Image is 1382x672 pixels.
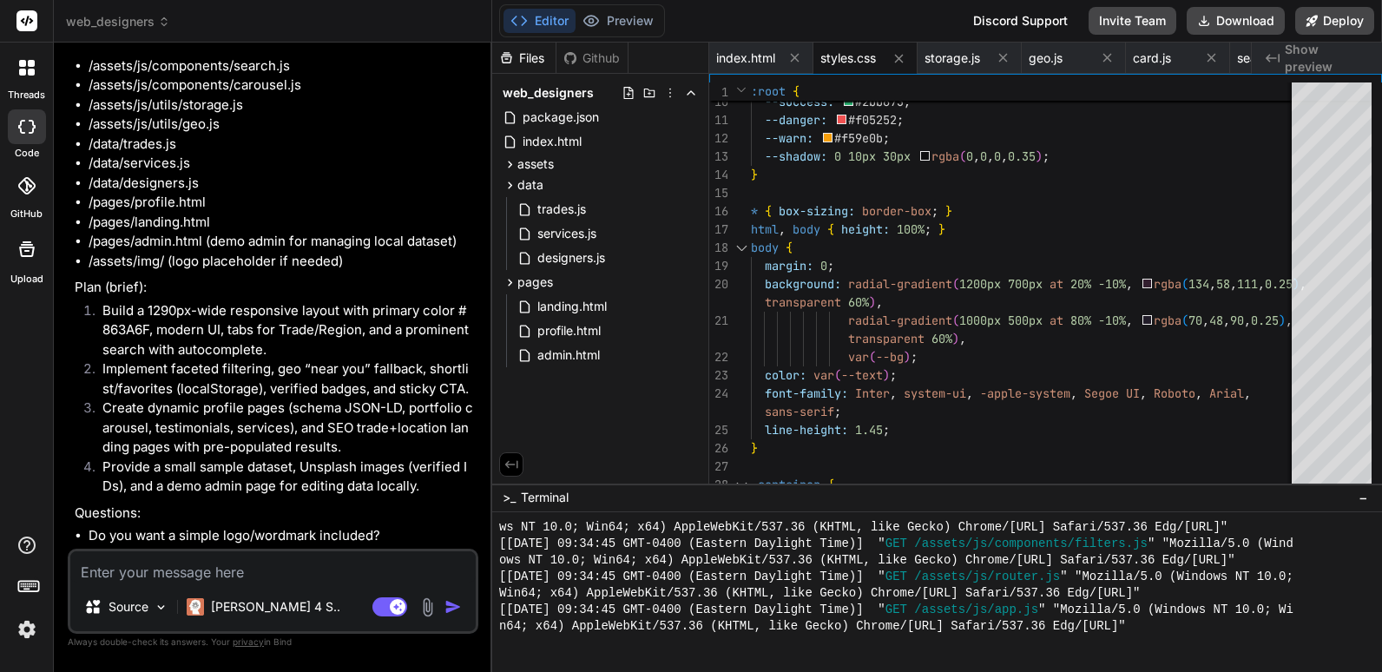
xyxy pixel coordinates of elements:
span: , [959,331,966,346]
span: line-height: [765,422,848,438]
li: /data/designers.js [89,174,475,194]
span: 1000px [959,313,1001,328]
li: How many sample designer profiles should I seed (e.g., 12)? [89,546,475,566]
span: search.js [1237,49,1287,67]
span: sans-serif [765,404,834,419]
span: 1.45 [855,422,883,438]
span: " "Mozilla/5.0 (Wind [1148,536,1293,552]
span: } [938,221,945,237]
li: /data/services.js [89,154,475,174]
img: settings [12,615,42,644]
span: } [751,440,758,456]
span: [[DATE] 09:34:45 GMT-0400 (Eastern Daylight Time)] " [499,536,885,552]
span: 60% [931,331,952,346]
span: , [1258,276,1265,292]
span: /assets/js/components/filters.js [914,536,1148,552]
span: { [827,477,834,492]
span: Show preview [1285,41,1368,76]
span: n64; x64) AppleWebKit/537.36 (KHTML, like Gecko) Chrome/[URL] Safari/537.36 Edg/[URL]" [499,618,1126,635]
span: ( [1181,276,1188,292]
span: --bg [876,349,904,365]
span: { [786,240,793,255]
span: profile.html [536,320,602,341]
img: icon [444,598,462,616]
span: 0.25 [1265,276,1293,292]
li: /assets/img/ (logo placeholder if needed) [89,252,475,272]
span: 0 [980,148,987,164]
span: #2bb673 [855,94,904,109]
span: rgba [931,148,959,164]
div: Discord Support [963,7,1078,35]
span: , [890,385,897,401]
span: body [793,221,820,237]
span: --text [841,367,883,383]
button: Editor [503,9,576,33]
span: ; [925,221,931,237]
span: styles.css [820,49,876,67]
span: :root [751,83,786,99]
p: Plan (brief): [75,278,475,298]
span: 0 [994,148,1001,164]
div: 26 [709,439,728,458]
span: ) [1036,148,1043,164]
span: 1 [709,83,728,102]
span: ) [952,331,959,346]
span: 0.25 [1251,313,1279,328]
label: threads [8,88,45,102]
div: Click to collapse the range. [730,476,753,494]
div: 25 [709,421,728,439]
span: ; [883,130,890,146]
span: assets [517,155,554,173]
p: Questions: [75,504,475,524]
span: [[DATE] 09:34:45 GMT-0400 (Eastern Daylight Time)] " [499,602,885,618]
button: − [1355,484,1372,511]
span: 60% [848,294,869,310]
span: transparent [765,294,841,310]
span: 30px [883,148,911,164]
span: box-sizing: [779,203,855,219]
span: GET [885,569,907,585]
span: geo.js [1029,49,1063,67]
span: Roboto [1154,385,1195,401]
span: ( [959,148,966,164]
span: , [779,221,786,237]
span: ; [911,349,918,365]
span: ; [904,94,911,109]
span: 700px [1008,276,1043,292]
span: font-family: [765,385,848,401]
span: 100% [897,221,925,237]
span: , [966,385,973,401]
li: /assets/js/components/carousel.js [89,76,475,96]
span: , [1140,385,1147,401]
span: 0 [820,258,827,273]
span: ( [834,367,841,383]
p: [PERSON_NAME] 4 S.. [211,598,340,616]
span: radial-gradient [848,313,952,328]
span: package.json [521,107,601,128]
div: 21 [709,312,728,330]
div: 18 [709,239,728,257]
span: var [848,349,869,365]
div: 15 [709,184,728,202]
div: 14 [709,166,728,184]
span: , [1070,385,1077,401]
span: , [1001,148,1008,164]
span: , [1244,385,1251,401]
span: Inter [855,385,890,401]
p: Source [109,598,148,616]
span: ) [1279,313,1286,328]
span: landing.html [536,296,609,317]
li: /data/trades.js [89,135,475,155]
img: attachment [418,597,438,617]
span: height: [841,221,890,237]
span: , [1126,276,1133,292]
span: storage.js [925,49,980,67]
span: 58 [1216,276,1230,292]
span: 0.35 [1008,148,1036,164]
span: 20% [1070,276,1091,292]
li: /pages/admin.html (demo admin for managing local dataset) [89,232,475,252]
span: } [751,167,758,182]
div: 11 [709,111,728,129]
span: .container [751,477,820,492]
span: #f59e0b [834,130,883,146]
